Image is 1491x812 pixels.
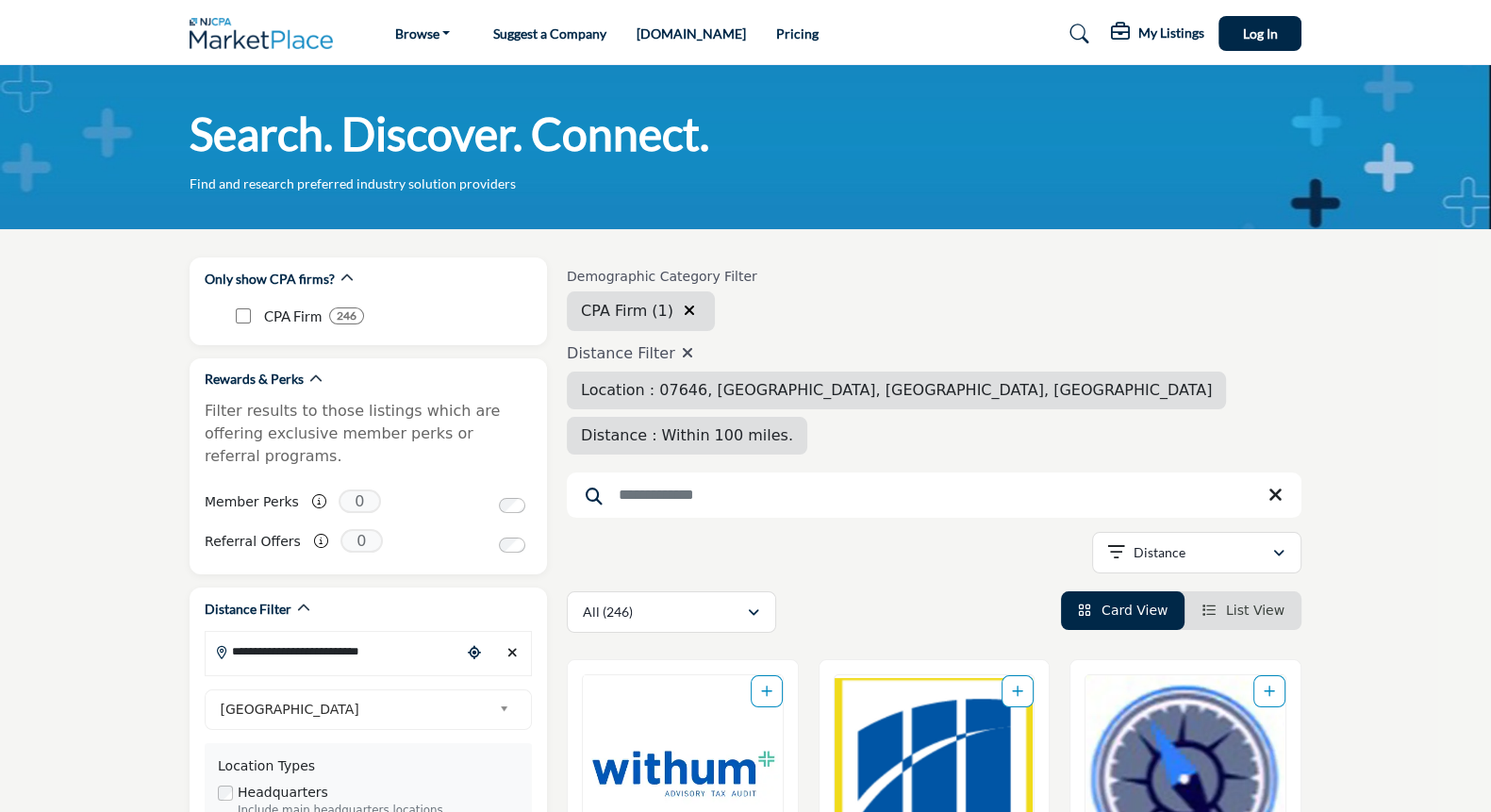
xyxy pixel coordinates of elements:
label: Headquarters [238,783,328,803]
a: Add To List [761,684,772,699]
b: 246 [337,309,356,323]
p: Find and research preferred industry solution providers [190,174,516,193]
a: Suggest a Company [493,25,606,41]
li: List View [1185,591,1301,630]
span: CPA Firm (1) [581,302,673,320]
button: All (246) [567,591,776,633]
a: View Card [1078,603,1168,618]
h2: Rewards & Perks [205,370,304,389]
a: Browse [382,21,464,47]
span: Card View [1102,603,1168,618]
label: Member Perks [205,486,299,519]
input: Switch to Member Perks [499,498,525,513]
button: Log In [1218,16,1301,51]
p: All (246) [583,603,633,621]
div: Choose your current location [460,633,489,673]
span: List View [1226,603,1284,618]
input: Switch to Referral Offers [499,538,525,553]
p: CPA Firm: CPA Firm [264,306,322,327]
input: Search Location [206,633,460,670]
div: Location Types [218,756,519,776]
input: Search Keyword [567,472,1301,518]
a: Pricing [776,25,819,41]
i: Clear search location [684,303,695,318]
span: Log In [1243,25,1278,41]
div: Clear search location [498,633,526,673]
a: Add To List [1264,684,1275,699]
span: [GEOGRAPHIC_DATA] [221,698,492,721]
label: Referral Offers [205,525,301,558]
div: My Listings [1111,23,1204,45]
div: 246 Results For CPA Firm [329,307,364,324]
span: 0 [339,489,381,513]
h6: Demographic Category Filter [567,269,757,285]
a: Search [1052,19,1102,49]
span: Location : 07646, [GEOGRAPHIC_DATA], [GEOGRAPHIC_DATA], [GEOGRAPHIC_DATA] [581,381,1212,399]
p: Filter results to those listings which are offering exclusive member perks or referral programs. [205,400,532,468]
a: View List [1201,603,1284,618]
a: Add To List [1012,684,1023,699]
h5: My Listings [1138,25,1204,41]
p: Distance [1134,543,1185,562]
span: 0 [340,529,383,553]
span: Distance : Within 100 miles. [581,426,793,444]
img: Site Logo [190,18,342,49]
h2: Only show CPA firms? [205,270,335,289]
input: CPA Firm checkbox [236,308,251,323]
li: Card View [1061,591,1185,630]
h1: Search. Discover. Connect. [190,105,709,163]
h4: Distance Filter [567,344,1301,362]
button: Distance [1092,532,1301,573]
a: [DOMAIN_NAME] [637,25,746,41]
h2: Distance Filter [205,600,291,619]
